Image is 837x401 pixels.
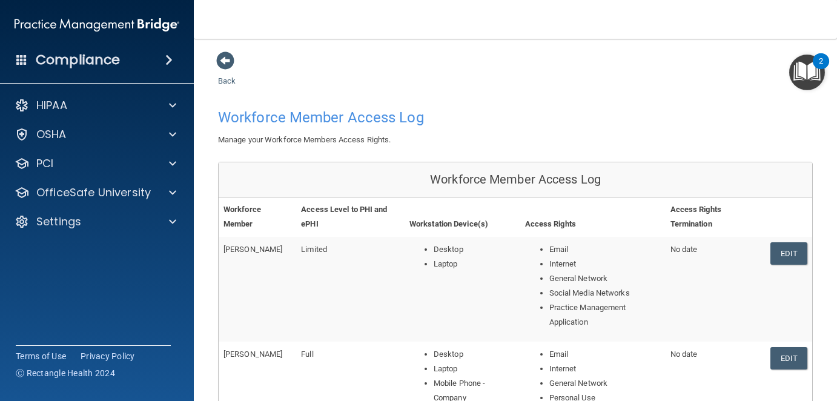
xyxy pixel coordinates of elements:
[670,350,698,359] span: No date
[301,350,313,359] span: Full
[36,51,120,68] h4: Compliance
[434,257,515,271] li: Laptop
[670,245,698,254] span: No date
[36,214,81,229] p: Settings
[301,245,327,254] span: Limited
[223,245,282,254] span: [PERSON_NAME]
[219,197,296,237] th: Workforce Member
[81,350,135,362] a: Privacy Policy
[549,376,661,391] li: General Network
[223,350,282,359] span: [PERSON_NAME]
[520,197,666,237] th: Access Rights
[16,367,115,379] span: Ⓒ Rectangle Health 2024
[666,197,766,237] th: Access Rights Termination
[218,62,236,85] a: Back
[15,156,176,171] a: PCI
[549,300,661,330] li: Practice Management Application
[218,110,506,125] h4: Workforce Member Access Log
[789,55,825,90] button: Open Resource Center, 2 new notifications
[434,347,515,362] li: Desktop
[434,362,515,376] li: Laptop
[218,135,391,144] span: Manage your Workforce Members Access Rights.
[770,347,807,370] a: Edit
[36,185,151,200] p: OfficeSafe University
[549,347,661,362] li: Email
[819,61,823,77] div: 2
[36,156,53,171] p: PCI
[549,286,661,300] li: Social Media Networks
[15,13,179,37] img: PMB logo
[15,127,176,142] a: OSHA
[15,98,176,113] a: HIPAA
[549,271,661,286] li: General Network
[36,98,67,113] p: HIPAA
[549,257,661,271] li: Internet
[219,162,812,197] div: Workforce Member Access Log
[15,214,176,229] a: Settings
[15,185,176,200] a: OfficeSafe University
[36,127,67,142] p: OSHA
[434,242,515,257] li: Desktop
[296,197,405,237] th: Access Level to PHI and ePHI
[549,242,661,257] li: Email
[405,197,520,237] th: Workstation Device(s)
[16,350,66,362] a: Terms of Use
[770,242,807,265] a: Edit
[549,362,661,376] li: Internet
